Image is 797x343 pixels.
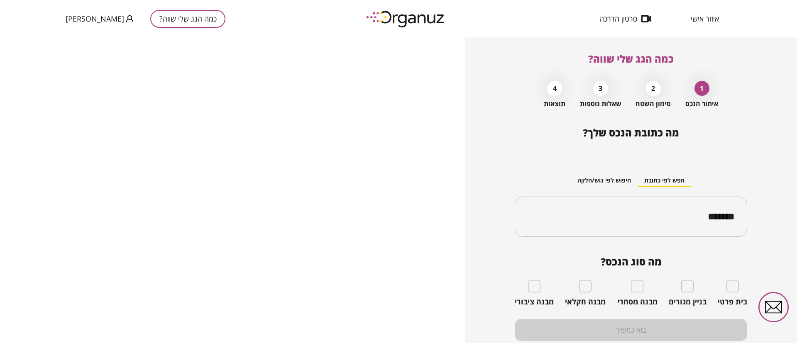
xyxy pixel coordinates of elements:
span: מבנה חקלאי [565,297,606,307]
div: 2 [646,81,661,96]
span: איתור הנכס [685,100,718,108]
div: 1 [694,81,709,96]
span: סרטון הדרכה [599,15,637,23]
button: חפש לפי כתובת [638,175,691,187]
span: מבנה ציבורי [515,297,554,307]
span: סימון השטח [636,100,671,108]
span: כמה הגג שלי שווה? [588,52,674,66]
button: סרטון הדרכה [587,15,664,23]
button: חיפוש לפי גוש/חלקה [571,175,638,187]
span: מבנה מסחרי [617,297,658,307]
span: מה סוג הנכס? [515,256,747,268]
span: שאלות נוספות [580,100,621,108]
span: מה כתובת הנכס שלך? [583,126,679,139]
img: logo [360,7,452,30]
button: [PERSON_NAME] [66,14,134,24]
button: איזור אישי [678,15,731,23]
div: 4 [547,81,562,96]
div: 3 [593,81,608,96]
span: [PERSON_NAME] [66,15,124,23]
span: איזור אישי [691,15,719,23]
span: תוצאות [544,100,565,108]
span: בניין מגורים [669,297,707,307]
span: בית פרטי [718,297,747,307]
button: כמה הגג שלי שווה? [150,10,225,28]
